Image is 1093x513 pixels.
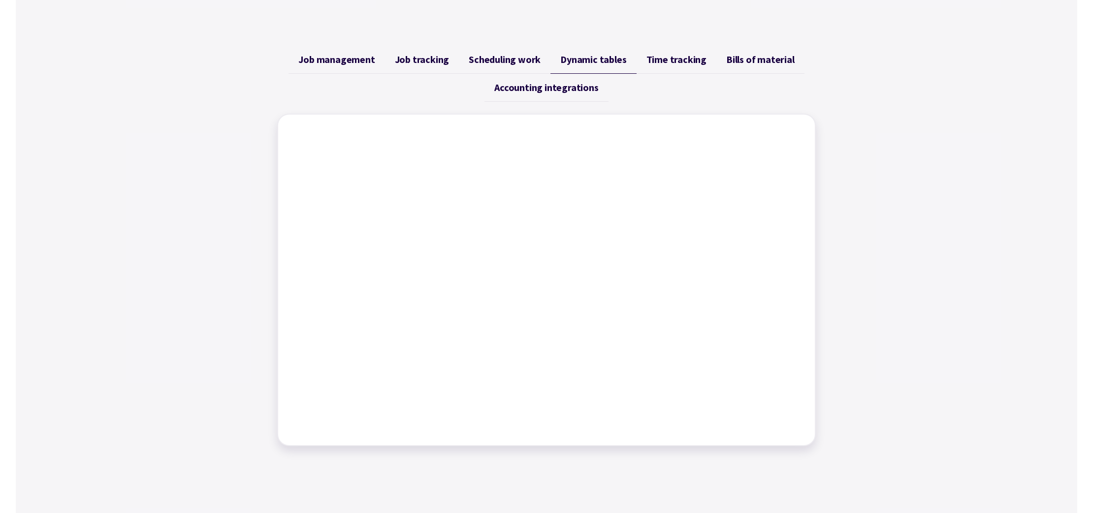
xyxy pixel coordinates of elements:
span: Job tracking [395,54,450,65]
span: Job management [298,54,375,65]
span: Scheduling work [469,54,541,65]
iframe: Chat Widget [924,407,1093,513]
span: Bills of material [726,54,795,65]
span: Dynamic tables [560,54,626,65]
span: Time tracking [646,54,707,65]
span: Accounting integrations [494,82,598,93]
iframe: Factory - Viewing your jobs using Dynamic Tables [288,124,805,435]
